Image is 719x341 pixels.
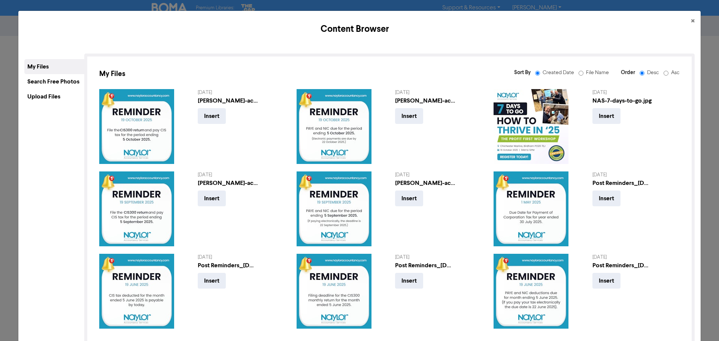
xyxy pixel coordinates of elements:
[580,69,609,77] label: File Name
[592,261,652,270] div: Post Reminders_19 June 2025.jpg
[395,89,482,96] div: [DATE]
[395,273,423,289] button: Insert
[24,22,685,36] h5: Content Browser
[395,254,482,261] div: [DATE]
[665,69,680,77] label: Asc
[682,305,719,341] iframe: Chat Widget
[535,71,540,76] input: Created Date
[664,71,668,76] input: Asc
[395,108,423,124] button: Insert
[641,69,665,77] label: Desc
[24,89,84,104] div: Upload Files
[592,89,680,96] div: [DATE]
[198,261,258,270] div: Post Reminders_19 June 2025_3.jpg
[592,96,652,105] div: NAS-7-days-to-go.jpg
[395,179,455,188] div: naylor-accountancy-services-reminder-19-september-2025-1.jpg
[24,59,84,74] div: My Files
[198,179,258,188] div: naylor-accountancy-services-reminder-19-september-2025-2.jpg
[24,74,84,89] div: Search Free Photos
[514,69,531,76] span: Sort By
[621,69,635,76] span: Order
[395,191,423,206] button: Insert
[99,68,384,79] div: My Files
[198,89,285,96] div: [DATE]
[592,108,621,124] button: Insert
[640,71,644,76] input: Desc
[592,191,621,206] button: Insert
[592,254,680,261] div: [DATE]
[198,254,285,261] div: [DATE]
[579,71,583,76] input: File Name
[198,171,285,179] div: [DATE]
[691,16,695,27] span: ×
[395,96,455,105] div: naylor-accountancy-services-reminder-19-october-2025-1.jpg
[592,273,621,289] button: Insert
[198,96,258,105] div: naylor-accountancy-services-reminder-19-october-2025-2 (1).jpg
[198,273,226,289] button: Insert
[592,171,680,179] div: [DATE]
[198,191,226,206] button: Insert
[537,69,580,77] label: Created Date
[395,171,482,179] div: [DATE]
[685,11,701,32] button: Close
[592,179,652,188] div: Post Reminders_1 May 2025 (1).jpg
[395,261,455,270] div: Post Reminders_19 June 2025_2.jpg
[198,108,226,124] button: Insert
